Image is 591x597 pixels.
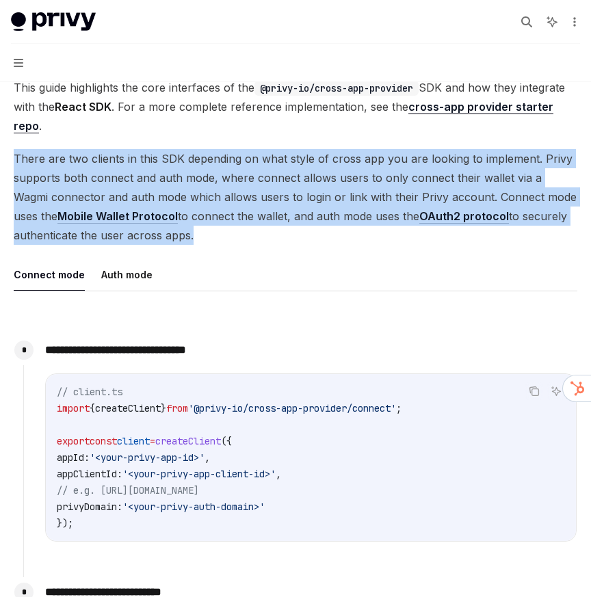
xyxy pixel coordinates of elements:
[101,258,153,291] button: Auth mode
[57,517,73,529] span: });
[205,451,210,464] span: ,
[155,435,221,447] span: createClient
[396,402,402,414] span: ;
[11,12,96,31] img: light logo
[150,435,155,447] span: =
[57,209,178,224] a: Mobile Wallet Protocol
[14,78,577,135] span: This guide highlights the core interfaces of the SDK and how they integrate with the . For a more...
[57,451,90,464] span: appId:
[188,402,396,414] span: '@privy-io/cross-app-provider/connect'
[90,402,95,414] span: {
[55,100,111,114] strong: React SDK
[221,435,232,447] span: ({
[419,209,509,224] a: OAuth2 protocol
[122,501,265,513] span: '<your-privy-auth-domain>'
[57,468,122,480] span: appClientId:
[276,468,281,480] span: ,
[90,451,205,464] span: '<your-privy-app-id>'
[566,12,580,31] button: More actions
[117,435,150,447] span: client
[14,258,85,291] button: Connect mode
[161,402,166,414] span: }
[14,149,577,245] span: There are two clients in this SDK depending on what style of cross app you are looking to impleme...
[57,435,90,447] span: export
[95,402,161,414] span: createClient
[57,402,90,414] span: import
[90,435,117,447] span: const
[547,382,565,400] button: Ask AI
[254,81,419,96] code: @privy-io/cross-app-provider
[122,468,276,480] span: '<your-privy-app-client-id>'
[166,402,188,414] span: from
[57,484,199,496] span: // e.g. [URL][DOMAIN_NAME]
[525,382,543,400] button: Copy the contents from the code block
[57,501,122,513] span: privyDomain:
[57,386,122,398] span: // client.ts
